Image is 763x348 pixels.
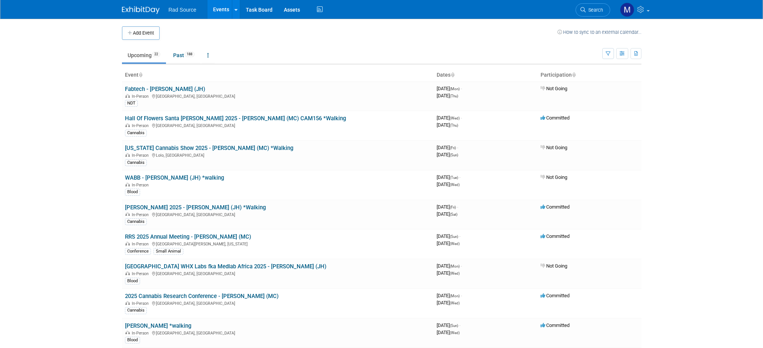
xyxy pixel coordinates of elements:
[450,242,460,246] span: (Wed)
[437,145,458,150] span: [DATE]
[450,294,460,298] span: (Mon)
[168,48,200,62] a: Past188
[586,7,603,13] span: Search
[125,204,266,211] a: [PERSON_NAME] 2025 - [PERSON_NAME] (JH) *Walking
[457,145,458,150] span: -
[132,183,151,188] span: In-Person
[437,270,460,276] span: [DATE]
[122,69,434,82] th: Event
[437,241,460,246] span: [DATE]
[125,152,431,158] div: Lolo, [GEOGRAPHIC_DATA]
[132,123,151,128] span: In-Person
[450,116,460,120] span: (Wed)
[538,69,641,82] th: Participation
[132,153,151,158] span: In-Person
[450,123,458,127] span: (Thu)
[437,330,460,335] span: [DATE]
[437,322,460,328] span: [DATE]
[450,235,458,239] span: (Sun)
[125,271,130,275] img: In-Person Event
[132,94,151,99] span: In-Person
[450,183,460,187] span: (Wed)
[459,174,460,180] span: -
[125,337,140,343] div: Blood
[450,301,460,305] span: (Wed)
[450,176,458,180] span: (Tue)
[132,301,151,306] span: In-Person
[437,233,460,239] span: [DATE]
[451,72,454,78] a: Sort by Start Date
[125,183,130,186] img: In-Person Event
[541,233,570,239] span: Committed
[461,263,462,269] span: -
[437,86,462,91] span: [DATE]
[125,233,251,240] a: RRS 2025 Annual Meeting - [PERSON_NAME] (MC)
[125,93,431,99] div: [GEOGRAPHIC_DATA], [GEOGRAPHIC_DATA]
[576,3,610,17] a: Search
[437,152,458,157] span: [DATE]
[437,122,458,128] span: [DATE]
[450,153,458,157] span: (Sun)
[541,263,567,269] span: Not Going
[139,72,142,78] a: Sort by Event Name
[459,322,460,328] span: -
[437,174,460,180] span: [DATE]
[461,115,462,121] span: -
[450,146,456,150] span: (Fri)
[541,174,567,180] span: Not Going
[125,159,147,166] div: Cannabis
[437,182,460,187] span: [DATE]
[125,301,130,305] img: In-Person Event
[125,174,224,181] a: WABB - [PERSON_NAME] (JH) *walking
[184,51,195,57] span: 188
[125,278,140,284] div: Blood
[437,93,458,98] span: [DATE]
[450,205,456,209] span: (Fri)
[437,293,462,298] span: [DATE]
[450,271,460,275] span: (Wed)
[125,122,431,128] div: [GEOGRAPHIC_DATA], [GEOGRAPHIC_DATA]
[434,69,538,82] th: Dates
[541,115,570,121] span: Committed
[541,322,570,328] span: Committed
[125,189,140,195] div: Blood
[125,145,293,151] a: [US_STATE] Cannabis Show 2025 - [PERSON_NAME] (MC) *Walking
[125,322,191,329] a: [PERSON_NAME] *walking
[132,271,151,276] span: In-Person
[461,86,462,91] span: -
[125,212,130,216] img: In-Person Event
[125,153,130,157] img: In-Person Event
[450,94,458,98] span: (Thu)
[459,233,460,239] span: -
[125,130,147,136] div: Cannabis
[450,87,460,91] span: (Mon)
[125,211,431,217] div: [GEOGRAPHIC_DATA], [GEOGRAPHIC_DATA]
[125,94,130,98] img: In-Person Event
[450,324,458,328] span: (Sun)
[541,204,570,210] span: Committed
[122,48,166,62] a: Upcoming22
[125,100,138,107] div: NDT
[541,145,567,150] span: Not Going
[125,293,279,300] a: 2025 Cannabis Research Conference - [PERSON_NAME] (MC)
[169,7,196,13] span: Rad Source
[541,293,570,298] span: Committed
[125,331,130,334] img: In-Person Event
[461,293,462,298] span: -
[125,270,431,276] div: [GEOGRAPHIC_DATA], [GEOGRAPHIC_DATA]
[125,300,431,306] div: [GEOGRAPHIC_DATA], [GEOGRAPHIC_DATA]
[125,241,431,247] div: [GEOGRAPHIC_DATA][PERSON_NAME], [US_STATE]
[450,264,460,268] span: (Mon)
[125,242,130,245] img: In-Person Event
[437,115,462,121] span: [DATE]
[620,3,634,17] img: Melissa Conboy
[132,331,151,336] span: In-Person
[437,263,462,269] span: [DATE]
[457,204,458,210] span: -
[154,248,183,255] div: Small Animal
[125,123,130,127] img: In-Person Event
[152,51,160,57] span: 22
[125,115,346,122] a: Hall Of Flowers Santa [PERSON_NAME] 2025 - [PERSON_NAME] (MC) CAM156 *Walking
[541,86,567,91] span: Not Going
[125,330,431,336] div: [GEOGRAPHIC_DATA], [GEOGRAPHIC_DATA]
